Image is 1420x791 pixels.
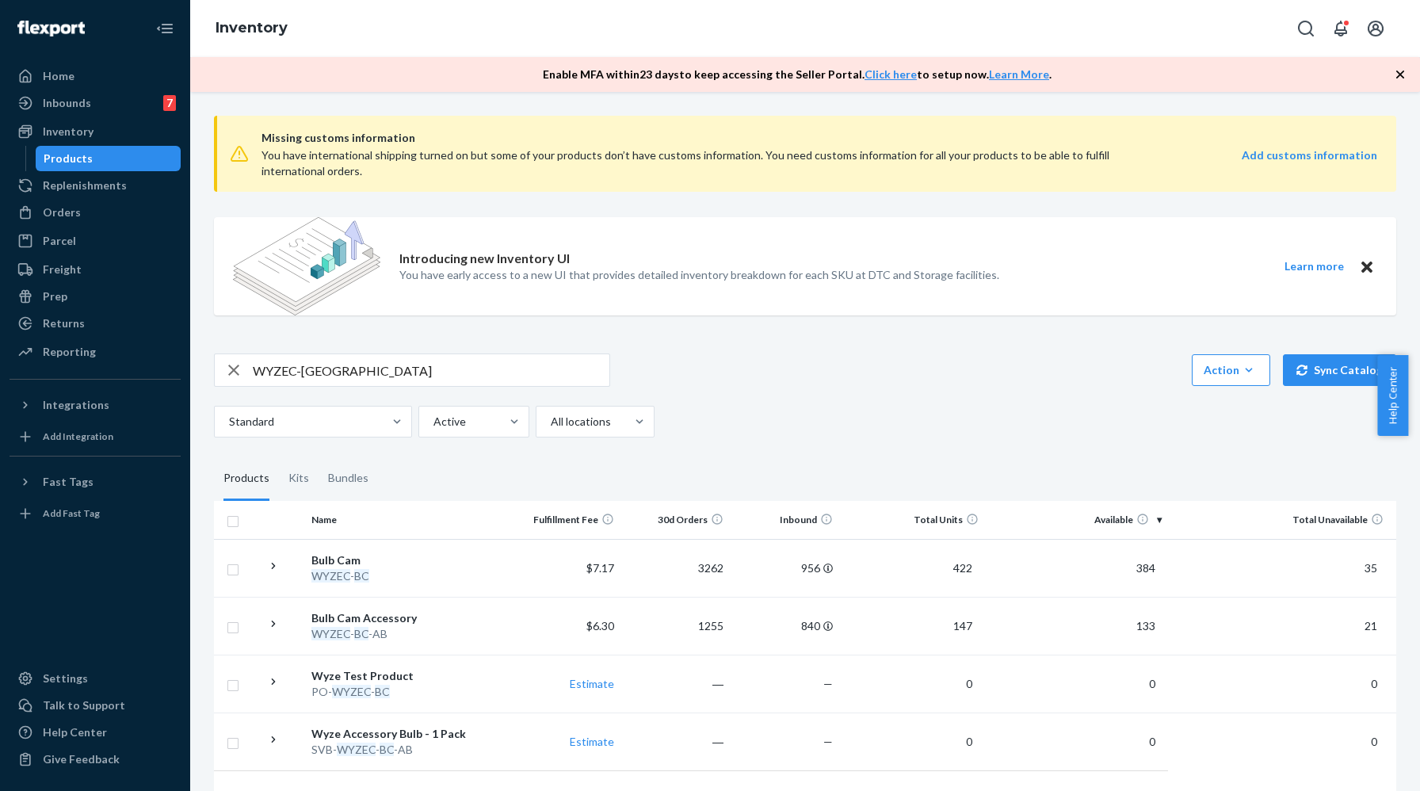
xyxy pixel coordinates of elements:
[43,474,94,490] div: Fast Tags
[17,21,85,36] img: Flexport logo
[10,469,181,495] button: Fast Tags
[354,627,368,640] em: BC
[311,684,504,700] div: PO- -
[305,501,510,539] th: Name
[10,501,181,526] a: Add Fast Tag
[10,666,181,691] a: Settings
[1317,743,1404,783] iframe: Opens a widget where you can chat to one of our agents
[620,539,730,597] td: 3262
[1360,13,1391,44] button: Open account menu
[1242,147,1377,179] a: Add customs information
[43,751,120,767] div: Give Feedback
[10,311,181,336] a: Returns
[43,178,127,193] div: Replenishments
[1377,355,1408,436] button: Help Center
[10,284,181,309] a: Prep
[1274,257,1353,277] button: Learn more
[375,685,390,698] em: BC
[1365,677,1384,690] span: 0
[43,671,88,686] div: Settings
[823,735,833,748] span: —
[261,128,1377,147] span: Missing customs information
[10,424,181,449] a: Add Integration
[432,414,433,430] input: Active
[163,95,176,111] div: 7
[1130,561,1162,575] span: 384
[399,250,570,268] p: Introducing new Inventory UI
[1204,362,1258,378] div: Action
[311,626,504,642] div: - -AB
[43,289,67,304] div: Prep
[332,685,371,698] em: WYZEC
[1143,677,1162,690] span: 0
[43,95,91,111] div: Inbounds
[960,735,979,748] span: 0
[43,262,82,277] div: Freight
[1357,257,1377,277] button: Close
[549,414,551,430] input: All locations
[43,204,81,220] div: Orders
[620,655,730,713] td: ―
[43,506,100,520] div: Add Fast Tag
[261,147,1154,179] div: You have international shipping turned on but some of your products don’t have customs informatio...
[586,561,614,575] span: $7.17
[337,743,376,756] em: WYZEC
[823,677,833,690] span: —
[570,677,614,690] a: Estimate
[43,124,94,139] div: Inventory
[10,173,181,198] a: Replenishments
[311,627,350,640] em: WYZEC
[328,457,368,501] div: Bundles
[730,539,839,597] td: 956
[947,619,979,632] span: 147
[311,742,504,758] div: SVB- - -AB
[43,724,107,740] div: Help Center
[10,720,181,745] a: Help Center
[1130,619,1162,632] span: 133
[233,217,380,315] img: new-reports-banner-icon.82668bd98b6a51aee86340f2a7b77ae3.png
[311,568,504,584] div: -
[730,597,839,655] td: 840
[620,501,730,539] th: 30d Orders
[10,339,181,365] a: Reporting
[1325,13,1357,44] button: Open notifications
[10,693,181,718] button: Talk to Support
[1358,619,1384,632] span: 21
[10,747,181,772] button: Give Feedback
[960,677,979,690] span: 0
[989,67,1049,81] a: Learn More
[10,228,181,254] a: Parcel
[43,397,109,413] div: Integrations
[311,610,504,626] div: Bulb Cam Accessory
[570,735,614,748] a: Estimate
[399,267,999,283] p: You have early access to a new UI that provides detailed inventory breakdown for each SKU at DTC ...
[1290,13,1322,44] button: Open Search Box
[43,430,113,443] div: Add Integration
[311,668,504,684] div: Wyze Test Product
[1192,354,1270,386] button: Action
[620,597,730,655] td: 1255
[216,19,288,36] a: Inventory
[311,552,504,568] div: Bulb Cam
[227,414,229,430] input: Standard
[620,713,730,770] td: ―
[10,63,181,89] a: Home
[985,501,1167,539] th: Available
[43,315,85,331] div: Returns
[730,501,839,539] th: Inbound
[380,743,394,756] em: BC
[311,569,350,583] em: WYZEC
[586,619,614,632] span: $6.30
[149,13,181,44] button: Close Navigation
[10,392,181,418] button: Integrations
[839,501,985,539] th: Total Units
[865,67,917,81] a: Click here
[510,501,620,539] th: Fulfillment Fee
[1168,501,1396,539] th: Total Unavailable
[44,151,93,166] div: Products
[203,6,300,52] ol: breadcrumbs
[1365,735,1384,748] span: 0
[253,354,609,386] input: Search inventory by name or sku
[1283,354,1396,386] button: Sync Catalog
